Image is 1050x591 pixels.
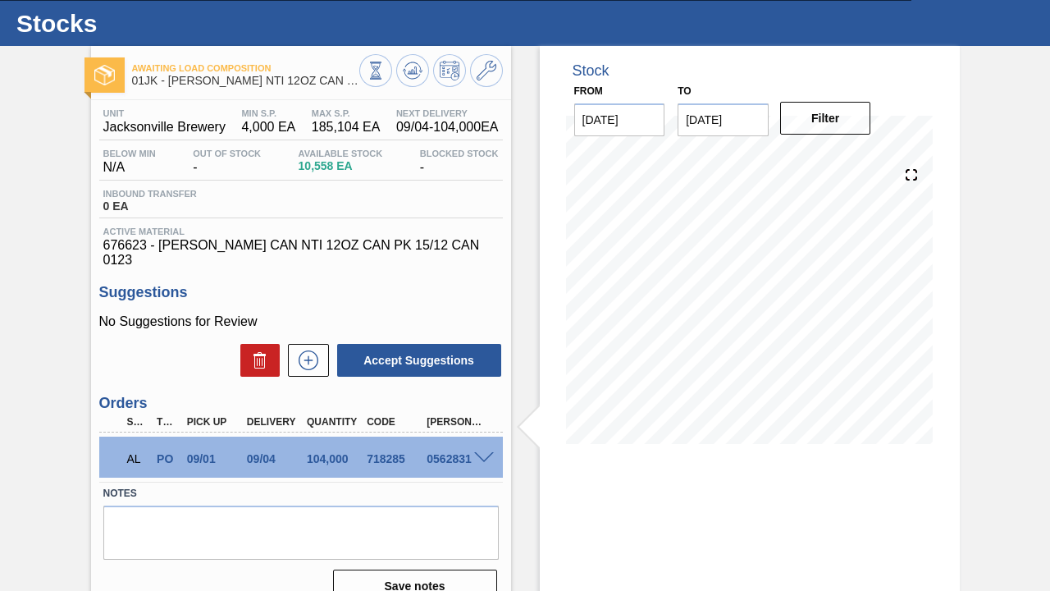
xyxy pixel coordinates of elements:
[243,452,308,465] div: 09/04/2025
[103,120,226,135] span: Jacksonville Brewery
[329,342,503,378] div: Accept Suggestions
[232,344,280,377] div: Delete Suggestions
[312,108,381,118] span: MAX S.P.
[99,395,503,412] h3: Orders
[103,227,499,236] span: Active Material
[363,452,427,465] div: 718285
[359,54,392,87] button: Stocks Overview
[337,344,501,377] button: Accept Suggestions
[99,149,160,175] div: N/A
[123,441,152,477] div: Awaiting Load Composition
[99,314,503,329] p: No Suggestions for Review
[243,416,308,428] div: Delivery
[280,344,329,377] div: New suggestion
[396,54,429,87] button: Update Chart
[132,63,359,73] span: Awaiting Load Composition
[396,108,499,118] span: Next Delivery
[189,149,265,175] div: -
[103,482,499,506] label: Notes
[127,452,148,465] p: AL
[396,120,499,135] span: 09/04 - 104,000 EA
[299,160,383,172] span: 10,558 EA
[470,54,503,87] button: Go to Master Data / General
[16,14,308,33] h1: Stocks
[420,149,499,158] span: Blocked Stock
[573,62,609,80] div: Stock
[299,149,383,158] span: Available Stock
[94,65,115,85] img: Ícone
[422,416,487,428] div: [PERSON_NAME]. ID
[123,416,152,428] div: Step
[433,54,466,87] button: Schedule Inventory
[416,149,503,175] div: -
[678,103,769,136] input: mm/dd/yyyy
[103,238,499,268] span: 676623 - [PERSON_NAME] CAN NTI 12OZ CAN PK 15/12 CAN 0123
[422,452,487,465] div: 0562831
[132,75,359,87] span: 01JK - CARR NTI 12OZ CAN 15/12 CAN PK
[99,284,503,301] h3: Suggestions
[153,452,181,465] div: Purchase order
[574,103,665,136] input: mm/dd/yyyy
[103,189,197,199] span: Inbound Transfer
[103,108,226,118] span: Unit
[103,200,197,213] span: 0 EA
[303,416,367,428] div: Quantity
[241,108,295,118] span: MIN S.P.
[780,102,871,135] button: Filter
[241,120,295,135] span: 4,000 EA
[183,416,248,428] div: Pick up
[312,120,381,135] span: 185,104 EA
[678,85,691,97] label: to
[103,149,156,158] span: Below Min
[153,416,181,428] div: Type
[363,416,427,428] div: Code
[574,85,603,97] label: From
[193,149,261,158] span: Out Of Stock
[303,452,367,465] div: 104,000
[183,452,248,465] div: 09/01/2025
